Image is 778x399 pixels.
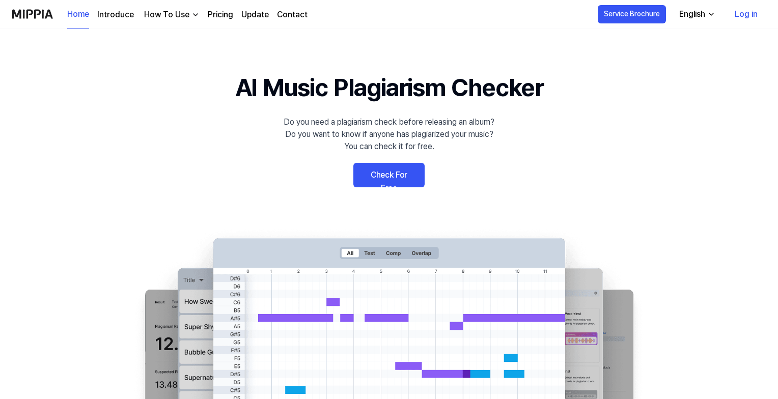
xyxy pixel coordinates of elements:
[67,1,89,28] a: Home
[277,9,308,21] a: Contact
[284,116,494,153] div: Do you need a plagiarism check before releasing an album? Do you want to know if anyone has plagi...
[97,9,134,21] a: Introduce
[241,9,269,21] a: Update
[235,69,543,106] h1: AI Music Plagiarism Checker
[598,5,666,23] button: Service Brochure
[142,9,191,21] div: How To Use
[142,9,200,21] button: How To Use
[353,163,425,187] a: Check For Free
[677,8,707,20] div: English
[671,4,721,24] button: English
[208,9,233,21] a: Pricing
[191,11,200,19] img: down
